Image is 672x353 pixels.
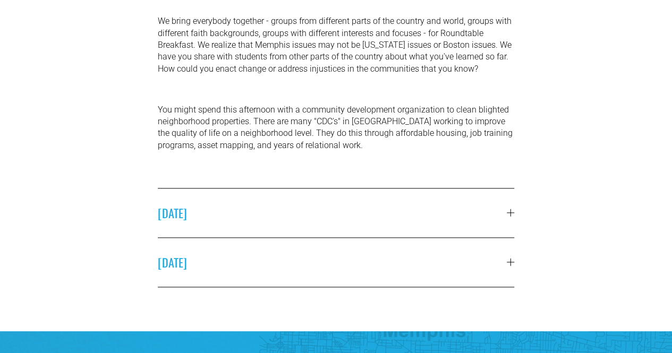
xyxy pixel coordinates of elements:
button: [DATE] [158,238,514,287]
span: [DATE] [158,254,507,271]
span: [DATE] [158,204,507,221]
p: You might spend this afternoon with a community development organization to clean blighted neighb... [158,104,514,152]
button: [DATE] [158,188,514,237]
div: [DATE] [158,15,514,187]
p: We bring everybody together - groups from different parts of the country and world, groups with d... [158,15,514,75]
